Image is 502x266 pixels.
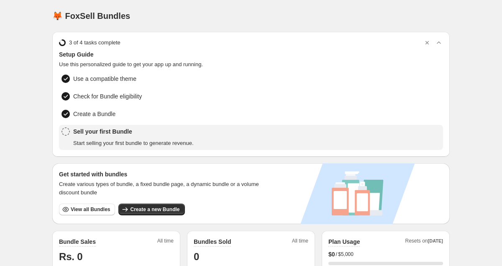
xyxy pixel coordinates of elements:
[73,92,142,101] span: Check for Bundle eligibility
[118,204,184,215] button: Create a new Bundle
[157,238,174,247] span: All time
[69,39,120,47] span: 3 of 4 tasks complete
[328,250,443,258] div: /
[71,206,110,213] span: View all Bundles
[59,238,96,246] h2: Bundle Sales
[59,170,267,178] h3: Get started with bundles
[59,204,115,215] button: View all Bundles
[338,251,353,258] span: $5,000
[59,50,443,59] span: Setup Guide
[59,250,174,263] h1: Rs. 0
[428,238,443,243] span: [DATE]
[405,238,443,247] span: Resets on
[59,180,267,197] span: Create various types of bundle, a fixed bundle page, a dynamic bundle or a volume discount bundle
[73,75,136,83] span: Use a compatible theme
[52,11,130,21] h1: 🦊 FoxSell Bundles
[292,238,308,247] span: All time
[130,206,179,213] span: Create a new Bundle
[59,60,443,69] span: Use this personalized guide to get your app up and running.
[194,238,231,246] h2: Bundles Sold
[73,139,194,147] span: Start selling your first bundle to generate revenue.
[328,238,360,246] h2: Plan Usage
[328,250,335,258] span: $ 0
[73,110,115,118] span: Create a Bundle
[73,127,194,136] span: Sell your first Bundle
[194,250,308,263] h1: 0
